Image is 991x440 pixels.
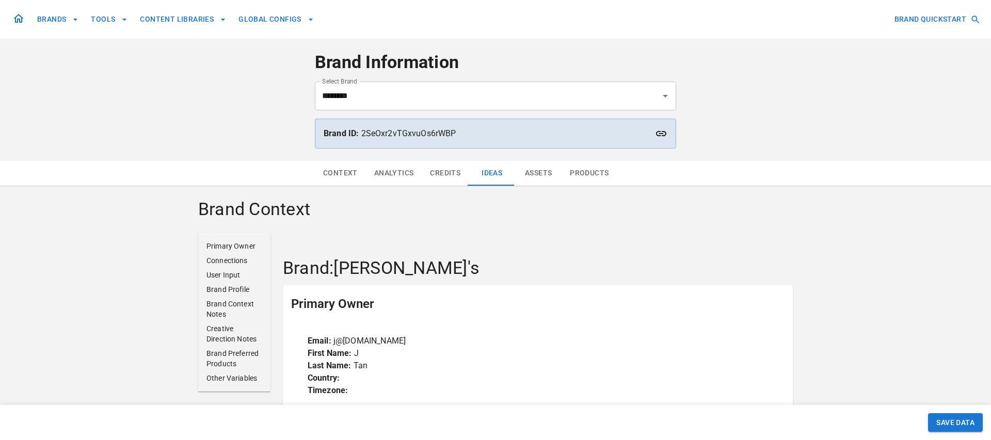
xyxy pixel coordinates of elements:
[324,127,667,140] p: 2SeOxr2vTGxvuOs6rWBP
[928,413,983,432] button: SAVE DATA
[422,161,469,186] button: Credits
[136,10,230,29] button: CONTENT LIBRARIES
[308,360,768,372] p: Tan
[469,161,515,186] button: Ideas
[308,347,768,360] p: J
[206,323,262,344] p: Creative Direction Notes
[308,361,351,370] strong: Last Name:
[315,52,676,73] h4: Brand Information
[308,348,352,358] strong: First Name:
[324,128,359,138] strong: Brand ID:
[315,161,366,186] button: Context
[308,336,331,346] strong: Email:
[283,257,793,279] h4: Brand: [PERSON_NAME]'s
[206,270,262,280] p: User Input
[366,161,422,186] button: Analytics
[206,241,262,251] p: Primary Owner
[206,373,262,383] p: Other Variables
[562,161,617,186] button: Products
[33,10,83,29] button: BRANDS
[515,161,562,186] button: Assets
[308,373,340,383] strong: Country:
[291,296,374,312] h5: Primary Owner
[206,255,262,266] p: Connections
[283,285,793,322] div: Primary Owner
[206,348,262,369] p: Brand Preferred Products
[87,10,132,29] button: TOOLS
[308,385,348,395] strong: Timezone:
[322,77,357,86] label: Select Brand
[308,335,768,347] p: j@[DOMAIN_NAME]
[206,299,262,319] p: Brand Context Notes
[234,10,318,29] button: GLOBAL CONFIGS
[890,10,983,29] button: BRAND QUICKSTART
[206,284,262,295] p: Brand Profile
[198,199,793,220] h4: Brand Context
[658,89,673,103] button: Open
